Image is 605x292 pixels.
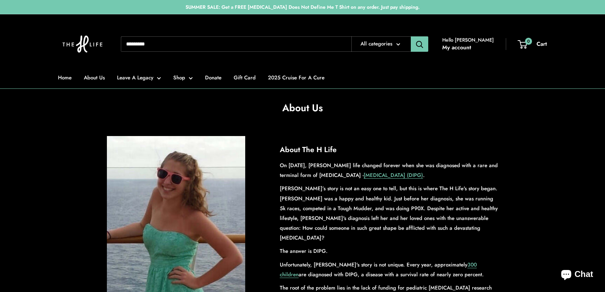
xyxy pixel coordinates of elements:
[537,40,547,48] span: Cart
[525,37,532,44] span: 0
[121,36,351,52] input: Search...
[280,260,498,279] p: Unfortunately, [PERSON_NAME]'s story is not unique. Every year, approximately are diagnosed with ...
[442,42,471,53] a: My account
[58,73,72,83] a: Home
[442,35,494,44] span: Hello [PERSON_NAME]
[205,73,221,83] a: Donate
[282,101,323,115] h1: About Us
[555,264,599,286] inbox-online-store-chat: Shopify online store chat
[280,161,498,180] p: On [DATE], [PERSON_NAME] life changed forever when she was diagnosed with a rare and terminal for...
[280,184,498,242] p: [PERSON_NAME]’s story is not an easy one to tell, but this is where The H Life's story began. [PE...
[364,171,423,179] a: [MEDICAL_DATA] (DIPG)
[518,39,547,49] a: 0 Cart
[280,246,498,256] p: The answer is DIPG.
[173,73,193,83] a: Shop
[84,73,105,83] a: About Us
[58,21,107,67] img: The H Life
[117,73,161,83] a: Leave A Legacy
[234,73,256,83] a: Gift Card
[280,144,498,156] h2: About The H Life
[280,261,477,278] a: 300 children
[411,36,428,52] button: Search
[268,73,325,83] a: 2025 Cruise For A Cure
